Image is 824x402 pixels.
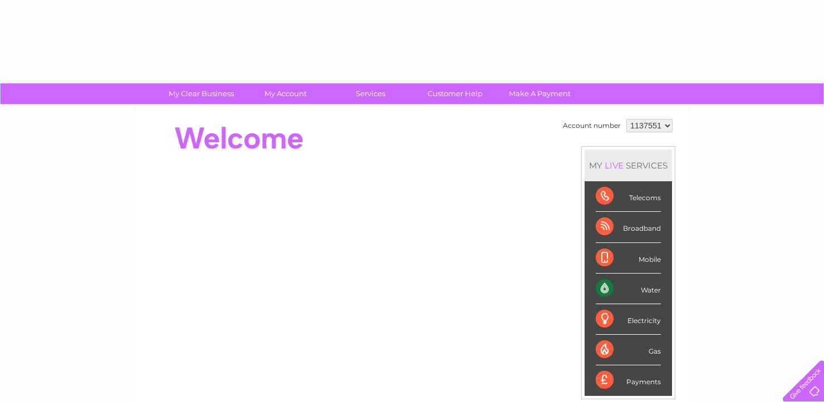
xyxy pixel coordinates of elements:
div: Payments [596,365,661,395]
a: Make A Payment [494,83,586,104]
div: Mobile [596,243,661,274]
div: Broadband [596,212,661,242]
a: My Clear Business [155,83,247,104]
div: MY SERVICES [585,150,672,181]
a: Customer Help [409,83,501,104]
div: Telecoms [596,181,661,212]
td: Account number [560,116,624,135]
div: LIVE [602,160,626,171]
div: Water [596,274,661,304]
a: Services [325,83,416,104]
a: My Account [240,83,332,104]
div: Gas [596,335,661,365]
div: Electricity [596,304,661,335]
